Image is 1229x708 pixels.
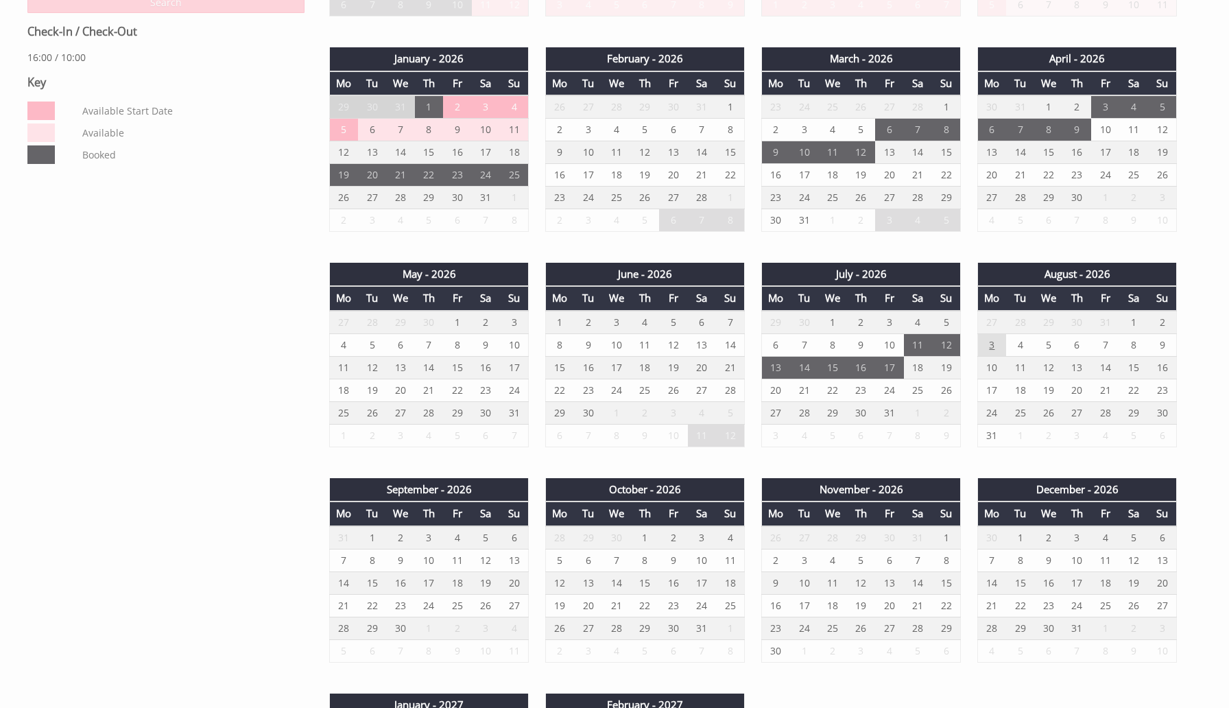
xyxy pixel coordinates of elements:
[688,118,716,141] td: 7
[904,209,932,231] td: 4
[602,186,630,209] td: 25
[790,163,818,186] td: 17
[472,95,500,119] td: 3
[1120,71,1148,95] th: Sa
[574,118,602,141] td: 3
[688,286,716,310] th: Sa
[330,311,358,334] td: 27
[1120,163,1148,186] td: 25
[1034,311,1062,334] td: 29
[790,311,818,334] td: 30
[932,71,960,95] th: Su
[1006,286,1034,310] th: Tu
[875,95,903,119] td: 27
[602,141,630,163] td: 11
[546,163,574,186] td: 16
[1091,141,1119,163] td: 17
[659,311,687,334] td: 5
[386,333,414,356] td: 6
[1063,141,1091,163] td: 16
[762,163,790,186] td: 16
[80,145,301,164] dd: Booked
[659,141,687,163] td: 13
[631,286,659,310] th: Th
[818,141,846,163] td: 11
[932,118,960,141] td: 8
[546,286,574,310] th: Mo
[546,263,745,286] th: June - 2026
[415,118,443,141] td: 8
[790,141,818,163] td: 10
[358,209,386,231] td: 3
[500,95,528,119] td: 4
[659,118,687,141] td: 6
[790,118,818,141] td: 3
[415,186,443,209] td: 29
[330,163,358,186] td: 19
[602,209,630,231] td: 4
[358,141,386,163] td: 13
[1091,286,1119,310] th: Fr
[688,141,716,163] td: 14
[574,186,602,209] td: 24
[716,163,744,186] td: 22
[415,311,443,334] td: 30
[574,163,602,186] td: 17
[790,95,818,119] td: 24
[1034,71,1062,95] th: We
[500,118,528,141] td: 11
[1063,118,1091,141] td: 9
[27,24,305,39] h3: Check-In / Check-Out
[1034,118,1062,141] td: 8
[443,118,471,141] td: 9
[1006,95,1034,119] td: 31
[762,311,790,334] td: 29
[847,118,875,141] td: 5
[904,118,932,141] td: 7
[847,95,875,119] td: 26
[932,286,960,310] th: Su
[472,118,500,141] td: 10
[1148,186,1176,209] td: 3
[1034,209,1062,231] td: 6
[716,71,744,95] th: Su
[875,209,903,231] td: 3
[631,311,659,334] td: 4
[443,141,471,163] td: 16
[762,71,790,95] th: Mo
[978,141,1006,163] td: 13
[762,118,790,141] td: 2
[847,71,875,95] th: Th
[602,95,630,119] td: 28
[358,163,386,186] td: 20
[1034,163,1062,186] td: 22
[386,311,414,334] td: 29
[574,95,602,119] td: 27
[659,71,687,95] th: Fr
[847,209,875,231] td: 2
[818,286,846,310] th: We
[358,186,386,209] td: 27
[875,311,903,334] td: 3
[1006,71,1034,95] th: Tu
[818,95,846,119] td: 25
[1120,95,1148,119] td: 4
[716,311,744,334] td: 7
[790,186,818,209] td: 24
[875,71,903,95] th: Fr
[546,209,574,231] td: 2
[716,95,744,119] td: 1
[1091,311,1119,334] td: 31
[847,163,875,186] td: 19
[790,71,818,95] th: Tu
[330,186,358,209] td: 26
[330,333,358,356] td: 4
[546,71,574,95] th: Mo
[1091,186,1119,209] td: 1
[386,163,414,186] td: 21
[904,186,932,209] td: 28
[631,118,659,141] td: 5
[415,333,443,356] td: 7
[932,311,960,334] td: 5
[443,333,471,356] td: 8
